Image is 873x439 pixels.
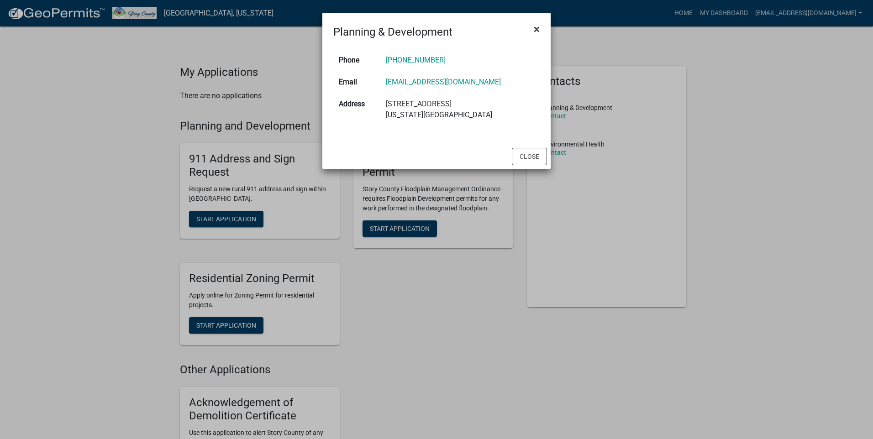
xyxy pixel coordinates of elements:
td: [STREET_ADDRESS] [US_STATE][GEOGRAPHIC_DATA] [380,93,540,126]
h4: Planning & Development [333,24,452,40]
a: [EMAIL_ADDRESS][DOMAIN_NAME] [386,78,501,86]
a: [PHONE_NUMBER] [386,56,446,64]
span: × [534,23,540,36]
button: Close [512,148,547,165]
th: Email [333,71,380,93]
th: Address [333,93,380,126]
th: Phone [333,49,380,71]
button: Close [526,16,547,42]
